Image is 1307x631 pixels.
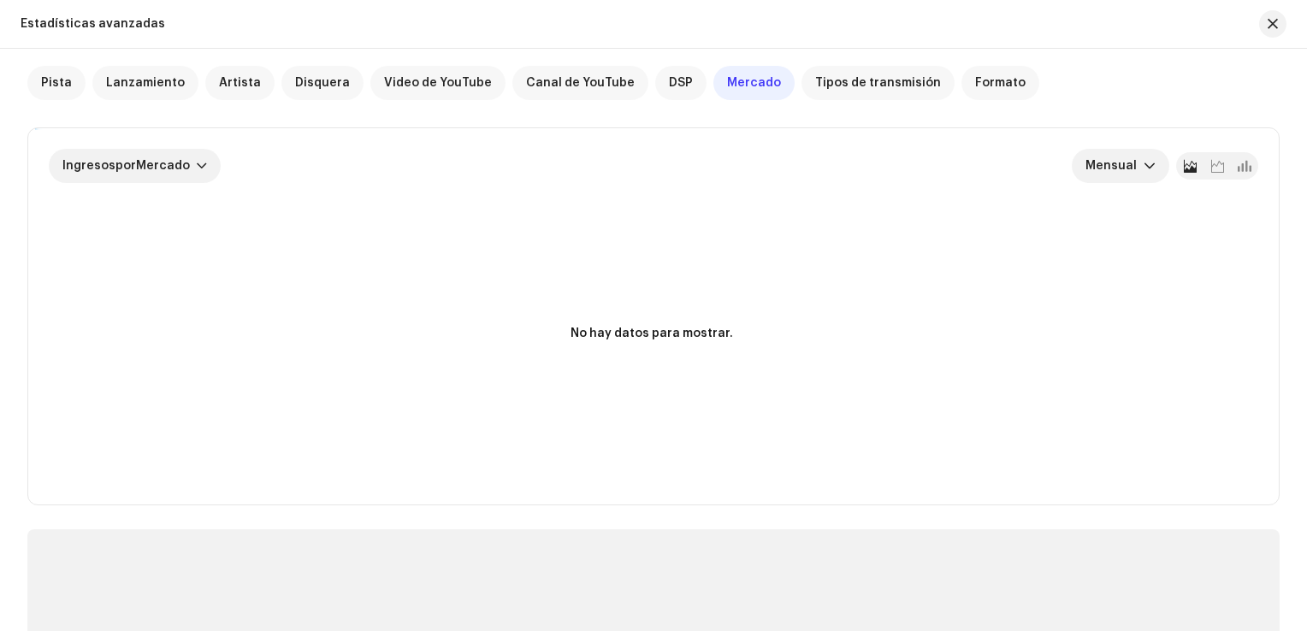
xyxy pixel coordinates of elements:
div: dropdown trigger [1144,149,1156,183]
text: No hay datos para mostrar. [571,327,733,339]
span: Tipos de transmisión [815,76,941,90]
span: DSP [669,76,693,90]
span: Formato [975,76,1026,90]
span: Mensual [1085,149,1144,183]
span: Canal de YouTube [526,76,635,90]
span: Mercado [727,76,781,90]
span: Disquera [295,76,350,90]
span: Video de YouTube [384,76,492,90]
